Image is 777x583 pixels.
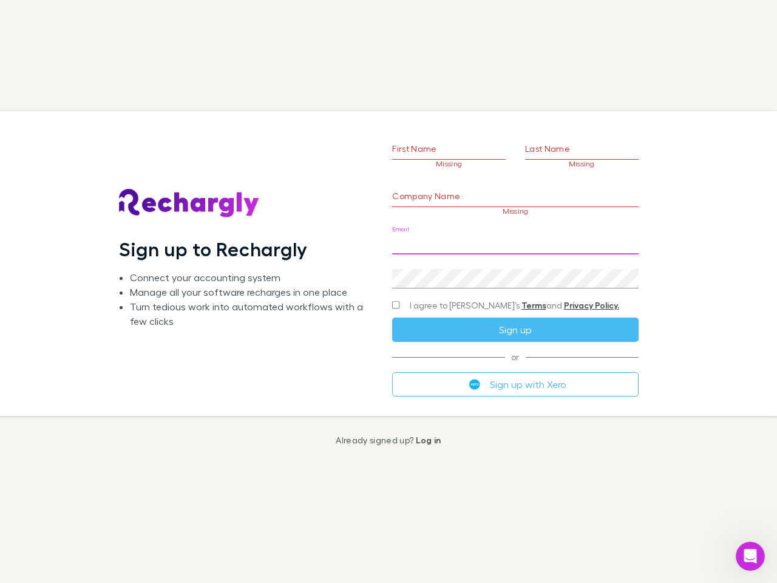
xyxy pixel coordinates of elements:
iframe: Intercom live chat [736,542,765,571]
p: Already signed up? [336,435,441,445]
label: Email [392,225,409,234]
button: Sign up [392,318,638,342]
li: Connect your accounting system [130,270,373,285]
h1: Sign up to Rechargly [119,237,308,261]
li: Turn tedious work into automated workflows with a few clicks [130,299,373,329]
li: Manage all your software recharges in one place [130,285,373,299]
img: Xero's logo [469,379,480,390]
a: Log in [416,435,441,445]
a: Terms [521,300,546,310]
button: Sign up with Xero [392,372,638,397]
a: Privacy Policy. [564,300,619,310]
span: or [392,356,638,357]
p: Missing [392,207,638,216]
img: Rechargly's Logo [119,189,260,218]
p: Missing [392,160,506,168]
p: Missing [525,160,639,168]
span: I agree to [PERSON_NAME]’s and [410,299,619,312]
